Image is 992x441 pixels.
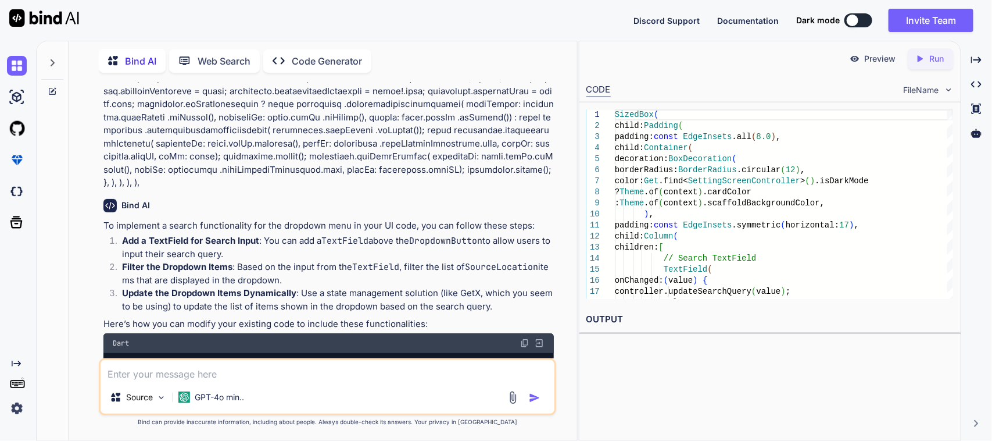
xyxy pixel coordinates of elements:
p: Bind AI [125,54,156,68]
span: ) [698,198,703,208]
img: ai-studio [7,87,27,107]
img: Bind AI [9,9,79,27]
h6: Bind AI [121,200,150,211]
span: ( [732,154,736,163]
span: .all [732,132,751,141]
span: [ [658,243,663,252]
span: ) [810,176,815,186]
span: ) [644,209,649,219]
span: .isDarkMode [815,176,868,186]
span: ) [698,187,703,197]
span: , [649,209,654,219]
span: , [678,298,683,307]
img: chevron down [944,85,954,95]
div: 6 [586,165,600,176]
img: settings [7,399,27,418]
span: ) [693,276,697,285]
div: 14 [586,253,600,264]
img: copy [520,339,529,348]
img: darkCloudIdeIcon [7,182,27,201]
span: Theme [619,187,644,197]
span: , [854,221,858,230]
span: } [674,298,678,307]
span: ( [654,110,658,119]
span: ) [780,287,785,296]
h2: OUTPUT [579,306,961,333]
span: ( [674,232,678,241]
span: FileName [904,84,939,96]
img: Pick Models [156,393,166,403]
p: Code Generator [292,54,362,68]
span: ) [771,132,776,141]
span: : [615,198,619,208]
img: GPT-4o mini [178,392,190,403]
span: ) [849,221,854,230]
span: value [668,276,693,285]
div: 9 [586,198,600,209]
span: .of [644,187,658,197]
span: ( [780,221,785,230]
img: Open in Browser [534,338,545,348]
img: githubLight [7,119,27,138]
div: 10 [586,209,600,220]
code: TextField [321,235,368,247]
div: CODE [586,83,611,97]
span: color: [615,176,644,186]
code: TextField [352,261,399,273]
span: borderRadius: [615,165,678,175]
strong: Filter the Dropdown Items [122,261,232,272]
span: Theme [619,198,644,208]
div: 16 [586,275,600,286]
span: BoxDecoration [668,154,732,163]
p: Bind can provide inaccurate information, including about people. Always double-check its answers.... [99,418,557,426]
span: Get [644,176,658,186]
span: Dark mode [796,15,840,26]
code: SourceLocation [465,261,538,273]
span: , [776,132,780,141]
span: ( [664,276,668,285]
span: .circular [737,165,781,175]
p: GPT-4o min.. [195,392,244,403]
span: EdgeInsets [683,132,732,141]
span: // Search TextField [664,254,757,263]
img: preview [850,54,860,64]
strong: Update the Dropdown Items Dynamically [122,287,296,298]
div: 3 [586,131,600,143]
span: padding: [615,221,654,230]
span: horizontal: [786,221,839,230]
span: Padding [644,121,678,130]
span: { [703,276,707,285]
div: 12 [586,231,600,242]
span: controller.updateSearchQuery [615,287,751,296]
span: .symmetric [732,221,780,230]
span: .find< [658,176,687,186]
span: child: [615,143,644,152]
span: ( [658,187,663,197]
span: 8.0 [756,132,771,141]
p: Web Search [198,54,250,68]
span: Discord Support [633,16,700,26]
span: ( [780,165,785,175]
span: children: [615,243,659,252]
span: Dart [113,339,129,348]
span: Column [644,232,673,241]
span: Documentation [717,16,779,26]
div: 4 [586,143,600,154]
div: 17 [586,286,600,297]
span: 12 [786,165,796,175]
span: TextField [664,265,708,274]
p: Preview [865,53,896,65]
span: 17 [839,221,849,230]
span: ( [658,198,663,208]
span: context [664,198,698,208]
span: ) [796,165,800,175]
span: decoration: [615,154,668,163]
img: attachment [506,391,520,404]
img: chat [7,56,27,76]
img: icon [529,392,540,404]
p: Here’s how you can modify your existing code to include these functionalities: [103,318,554,331]
span: > [800,176,805,186]
span: onChanged: [615,276,664,285]
img: premium [7,150,27,170]
span: padding: [615,132,654,141]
